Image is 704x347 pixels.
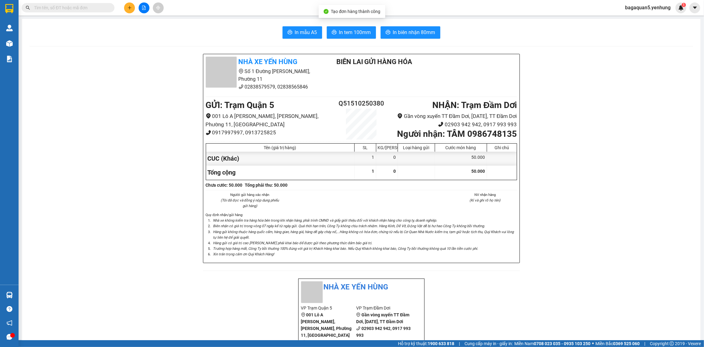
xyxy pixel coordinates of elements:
[206,152,355,166] div: CUC (Khác)
[153,2,164,13] button: aim
[397,113,403,119] span: environment
[301,305,356,311] li: VP Trạm Quận 5
[206,130,211,135] span: phone
[689,2,700,13] button: caret-down
[398,340,454,347] span: Hỗ trợ kỹ thuật:
[592,342,594,345] span: ⚪️
[124,2,135,13] button: plus
[206,67,321,83] li: Số 1 Đường [PERSON_NAME], Phường 11
[6,292,13,298] img: warehouse-icon
[5,5,36,20] div: Trạm Quận 5
[221,198,279,208] i: (Tôi đã đọc và đồng ý nộp dung phiếu gửi hàng)
[208,145,353,150] div: Tên (giá trị hàng)
[376,152,398,166] div: 0
[295,28,317,36] span: In mẫu A5
[301,313,305,317] span: environment
[514,340,590,347] span: Miền Nam
[301,281,422,293] li: Nhà xe Yến Hùng
[40,20,93,28] div: hop
[6,56,13,62] img: solution-icon
[327,26,376,39] button: printerIn tem 100mm
[156,6,160,10] span: aim
[453,192,517,197] li: NV nhận hàng
[459,340,460,347] span: |
[387,112,517,120] li: Gần vòng xuyến TT Đầm Dơi, [DATE], TT Đầm Dơi
[213,218,437,223] i: Nhà xe không kiểm tra hàng hóa bên trong khi nhận hàng, phải trình CMND và giấy giới thiệu đối vớ...
[387,120,517,129] li: 02903 942 942, 0917 993 993
[239,84,244,89] span: phone
[356,313,361,317] span: environment
[5,6,15,12] span: Gửi:
[335,98,387,109] h2: Q51510250380
[331,9,381,14] span: Tạo đơn hàng thành công
[6,40,13,47] img: warehouse-icon
[339,28,371,36] span: In tem 100mm
[142,6,146,10] span: file-add
[206,100,274,110] b: GỬI : Trạm Quận 5
[245,183,288,188] b: Tổng phải thu: 50.000
[324,9,329,14] span: check-circle
[40,6,55,12] span: Nhận:
[489,145,515,150] div: Ghi chú
[206,212,517,257] div: Quy định nhận/gửi hàng :
[620,4,676,11] span: bagaquan5.yenhung
[39,40,94,49] div: 200.000
[127,6,132,10] span: plus
[438,122,443,127] span: phone
[206,112,335,128] li: 001 Lô A [PERSON_NAME], [PERSON_NAME], Phường 11, [GEOGRAPHIC_DATA]
[437,145,485,150] div: Cước món hàng
[206,83,321,91] li: 02838579579, 02838565846
[397,129,517,139] b: Người nhận : TÂM 0986748135
[464,340,513,347] span: Cung cấp máy in - giấy in:
[213,252,274,256] i: Xin trân trọng cảm ơn Quý Khách Hàng!
[682,3,686,7] sup: 1
[206,113,211,119] span: environment
[213,246,478,251] i: Trường hợp hàng mất, Công Ty bồi thường 100% đúng với giá trị Khách Hàng khai báo. Nếu Quý Khách ...
[432,100,517,110] b: NHẬN : Trạm Đầm Dơi
[670,341,674,346] span: copyright
[435,152,487,166] div: 50.000
[139,2,149,13] button: file-add
[6,320,12,326] span: notification
[470,198,501,202] i: (Kí và ghi rõ họ tên)
[378,145,396,150] div: KG/[PERSON_NAME]
[6,334,12,340] span: message
[381,26,440,39] button: printerIn biên nhận 80mm
[213,241,373,245] i: Hàng gửi có giá trị cao [PERSON_NAME] phải khai báo để được gửi theo phương thức đảm bảo giá trị.
[595,340,640,347] span: Miền Bắc
[206,128,335,137] li: 0917997997, 0913725825
[287,30,292,36] span: printer
[394,169,396,174] span: 0
[39,41,48,48] span: CC :
[5,4,13,13] img: logo-vxr
[644,340,645,347] span: |
[356,326,361,331] span: phone
[356,326,411,338] b: 02903 942 942, 0917 993 993
[336,58,412,66] b: BIÊN LAI GỬI HÀNG HÓA
[218,192,282,197] li: Người gửi hàng xác nhận
[534,341,590,346] strong: 0708 023 035 - 0935 103 250
[472,169,485,174] span: 50.000
[34,4,107,11] input: Tìm tên, số ĐT hoặc mã đơn
[206,183,243,188] b: Chưa cước : 50.000
[683,3,685,7] span: 1
[678,5,684,11] img: icon-new-feature
[40,5,93,20] div: Trạm Đất Mũi
[6,306,12,312] span: question-circle
[400,145,433,150] div: Loại hàng gửi
[393,28,435,36] span: In biên nhận 80mm
[332,30,337,36] span: printer
[26,6,30,10] span: search
[213,224,485,228] i: Biên nhận có giá trị trong vòng 07 ngày kể từ ngày gửi. Quá thời hạn trên, Công Ty không chịu trá...
[6,25,13,31] img: warehouse-icon
[40,28,93,36] div: 0941018276
[356,145,374,150] div: SL
[239,69,244,74] span: environment
[208,169,236,176] span: Tổng cộng
[372,169,374,174] span: 1
[613,341,640,346] strong: 0369 525 060
[356,305,412,311] li: VP Trạm Đầm Dơi
[213,230,514,240] i: Hàng gửi không thuộc hàng quốc cấm, hàng gian, hàng giả, hàng dễ gây cháy nổ,...Hàng không có hóa...
[356,312,409,324] b: Gần vòng xuyến TT Đầm Dơi, [DATE], TT Đầm Dơi
[386,30,391,36] span: printer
